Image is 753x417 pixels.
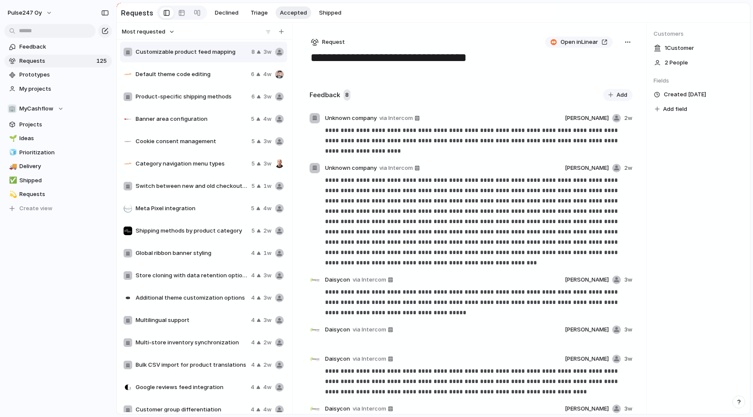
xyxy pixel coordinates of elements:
div: 💫 [9,190,15,199]
span: 2w [263,361,272,369]
a: via Intercom [378,163,421,173]
a: My projects [4,83,112,95]
span: Switch between new and old checkout views [136,182,248,190]
span: 4w [263,115,272,123]
button: Request [310,37,346,48]
span: [PERSON_NAME] [565,276,609,284]
span: 8 [344,89,350,101]
span: 2w [263,227,272,235]
span: 4w [263,204,272,213]
span: Pulse247 Oy [8,9,42,17]
span: 5 [251,182,255,190]
span: 4w [263,383,272,392]
span: Fields [654,77,743,85]
span: 4 [251,294,255,302]
a: 🚚Delivery [4,160,112,173]
span: Delivery [19,162,109,171]
span: 3w [263,159,272,168]
button: Accepted [276,6,311,19]
a: via Intercom [351,325,395,335]
span: Prototypes [19,71,109,79]
a: via Intercom [351,404,395,414]
span: 2 People [665,58,688,67]
button: Declined [211,6,243,19]
span: 3w [263,48,272,56]
span: 3w [263,316,272,325]
span: Daisycon [325,355,350,363]
span: Meta Pixel integration [136,204,248,213]
span: Store cloning with data retention options [136,271,248,280]
span: Customizable product feed mapping [136,48,248,56]
a: via Intercom [351,354,395,364]
span: Request [322,38,345,46]
h2: Requests [121,8,153,18]
span: Shipped [319,9,341,17]
span: 4 [251,316,255,325]
span: Customer group differentiation [136,405,247,414]
span: via Intercom [379,164,413,172]
span: Daisycon [325,276,350,284]
span: Triage [251,9,268,17]
button: 🏢MyCashflow [4,102,112,115]
span: Default theme code editing [136,70,248,79]
button: 💫 [8,190,16,199]
span: Declined [215,9,239,17]
span: Cookie consent management [136,137,248,146]
a: Open inLinear [545,37,613,48]
span: 4w [263,70,272,79]
span: Unknown company [325,114,377,123]
div: 🏢 [8,104,16,113]
span: 3w [263,137,272,146]
span: Banner area configuration [136,115,248,123]
span: [PERSON_NAME] [565,114,609,123]
span: [PERSON_NAME] [565,164,609,172]
span: 4 [251,405,254,414]
span: Shipped [19,176,109,185]
span: Open in Linear [561,38,598,46]
button: Most requested [121,26,176,37]
button: Triage [246,6,272,19]
span: 3w [263,271,272,280]
div: 🌱 [9,134,15,144]
span: Requests [19,57,94,65]
span: 8 [251,48,255,56]
span: 2w [624,114,632,123]
span: via Intercom [353,325,386,334]
span: 4 [251,271,255,280]
span: Most requested [122,28,165,36]
span: 1w [263,249,272,258]
span: Accepted [280,9,307,17]
span: 6 [251,92,255,101]
span: 1w [263,182,272,190]
span: 2w [624,164,632,172]
span: via Intercom [353,276,386,284]
span: Global ribbon banner styling [136,249,248,258]
span: 2w [263,338,272,347]
button: Shipped [315,6,346,19]
span: 125 [96,57,108,65]
span: via Intercom [379,114,413,123]
span: Projects [19,120,109,129]
span: via Intercom [353,355,386,363]
span: 5 [251,115,254,123]
span: [PERSON_NAME] [565,355,609,363]
span: Multilingual support [136,316,248,325]
span: 3w [624,405,632,413]
span: My projects [19,85,109,93]
a: 🌱Ideas [4,132,112,145]
span: 4 [251,338,255,347]
span: 3w [624,355,632,363]
a: via Intercom [378,113,421,123]
a: Feedback [4,40,112,53]
button: Pulse247 Oy [4,6,57,20]
span: 4w [263,405,272,414]
span: 5 [251,227,255,235]
button: 🚚 [8,162,16,171]
a: 🧊Prioritization [4,146,112,159]
a: ✅Shipped [4,174,112,187]
span: Category navigation menu types [136,159,248,168]
div: 🧊 [9,147,15,157]
span: 3w [263,92,272,101]
span: Requests [19,190,109,199]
